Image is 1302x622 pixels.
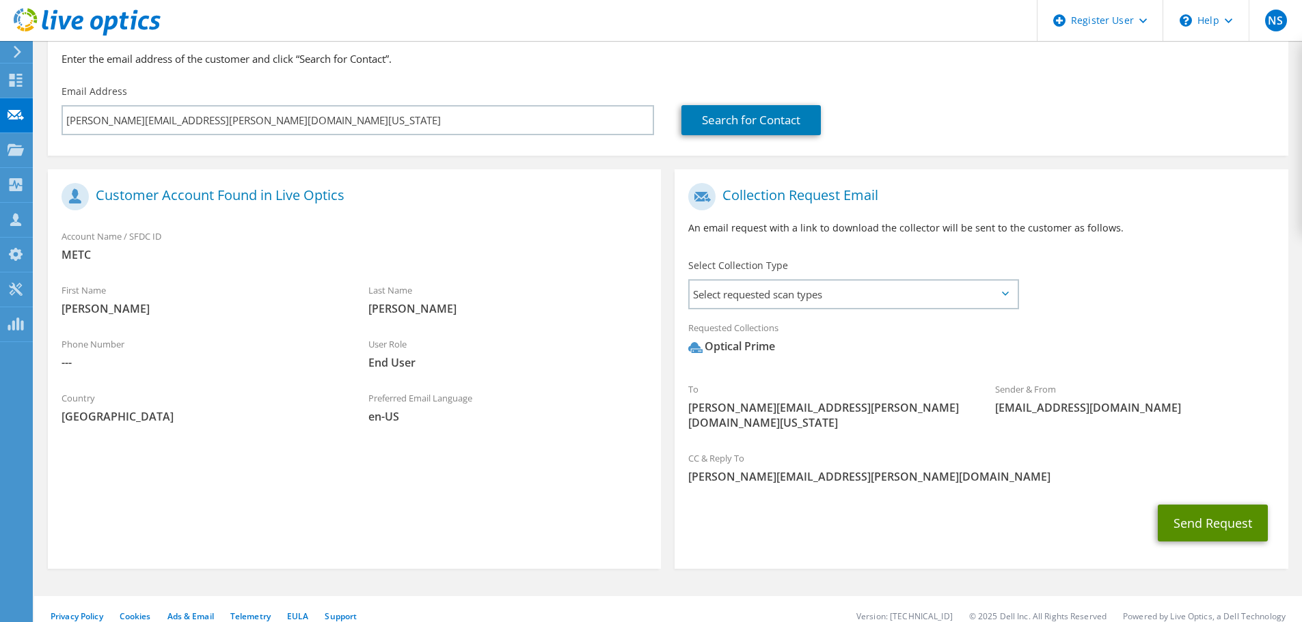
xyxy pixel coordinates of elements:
span: NS [1265,10,1287,31]
a: EULA [287,610,308,622]
div: Phone Number [48,330,355,377]
span: [EMAIL_ADDRESS][DOMAIN_NAME] [995,400,1275,415]
div: Sender & From [981,375,1288,422]
span: METC [62,247,647,262]
div: Optical Prime [688,339,775,354]
div: Last Name [355,276,662,323]
label: Email Address [62,85,127,98]
a: Cookies [120,610,151,622]
span: Select requested scan types [690,281,1017,308]
label: Select Collection Type [688,259,788,272]
span: en-US [368,409,648,424]
span: [PERSON_NAME] [62,301,341,316]
span: [GEOGRAPHIC_DATA] [62,409,341,424]
a: Ads & Email [167,610,214,622]
h3: Enter the email address of the customer and click “Search for Contact”. [62,51,1275,66]
span: End User [368,355,648,370]
div: Account Name / SFDC ID [48,222,661,269]
svg: \n [1180,14,1192,27]
a: Support [325,610,357,622]
a: Privacy Policy [51,610,103,622]
span: [PERSON_NAME][EMAIL_ADDRESS][PERSON_NAME][DOMAIN_NAME][US_STATE] [688,400,968,430]
div: Preferred Email Language [355,384,662,431]
div: CC & Reply To [675,444,1288,491]
div: User Role [355,330,662,377]
p: An email request with a link to download the collector will be sent to the customer as follows. [688,221,1274,236]
span: [PERSON_NAME][EMAIL_ADDRESS][PERSON_NAME][DOMAIN_NAME] [688,469,1274,484]
a: Telemetry [230,610,271,622]
div: To [675,375,981,437]
li: © 2025 Dell Inc. All Rights Reserved [969,610,1107,622]
button: Send Request [1158,505,1268,541]
h1: Collection Request Email [688,183,1267,210]
div: First Name [48,276,355,323]
li: Powered by Live Optics, a Dell Technology [1123,610,1286,622]
span: --- [62,355,341,370]
div: Country [48,384,355,431]
li: Version: [TECHNICAL_ID] [856,610,953,622]
h1: Customer Account Found in Live Optics [62,183,640,210]
div: Requested Collections [675,313,1288,368]
span: [PERSON_NAME] [368,301,648,316]
a: Search for Contact [681,105,821,135]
